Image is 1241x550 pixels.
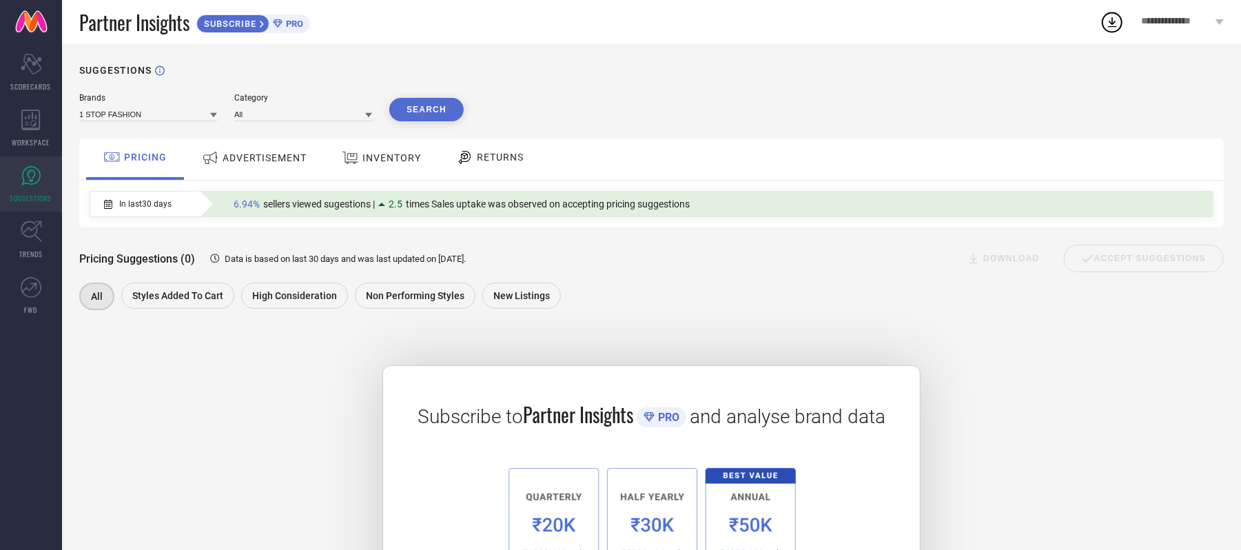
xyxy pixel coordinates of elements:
span: 6.94% [234,198,260,210]
span: FWD [25,305,38,315]
span: PRO [283,19,303,29]
span: 2.5 [389,198,402,210]
span: PRO [655,411,679,424]
span: sellers viewed sugestions | [263,198,375,210]
span: TRENDS [19,249,43,259]
span: Partner Insights [523,400,633,429]
h1: SUGGESTIONS [79,65,152,76]
span: Subscribe to [418,405,523,428]
span: SUGGESTIONS [10,193,52,203]
span: New Listings [493,290,550,301]
span: Data is based on last 30 days and was last updated on [DATE] . [225,254,466,264]
button: Search [389,98,464,121]
span: High Consideration [252,290,337,301]
span: SCORECARDS [11,81,52,92]
div: Open download list [1100,10,1125,34]
span: PRICING [124,152,167,163]
span: Non Performing Styles [366,290,464,301]
span: SUBSCRIBE [197,19,260,29]
span: In last 30 days [119,199,172,209]
div: Brands [79,93,217,103]
span: INVENTORY [362,152,421,163]
span: Partner Insights [79,8,189,37]
div: Accept Suggestions [1064,245,1224,272]
div: Percentage of sellers who have viewed suggestions for the current Insight Type [227,195,697,213]
span: and analyse brand data [690,405,885,428]
div: Category [234,93,372,103]
span: Styles Added To Cart [132,290,223,301]
span: times Sales uptake was observed on accepting pricing suggestions [406,198,690,210]
span: RETURNS [477,152,524,163]
span: All [91,291,103,302]
a: SUBSCRIBEPRO [196,11,310,33]
span: ADVERTISEMENT [223,152,307,163]
span: WORKSPACE [12,137,50,147]
span: Pricing Suggestions (0) [79,252,195,265]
